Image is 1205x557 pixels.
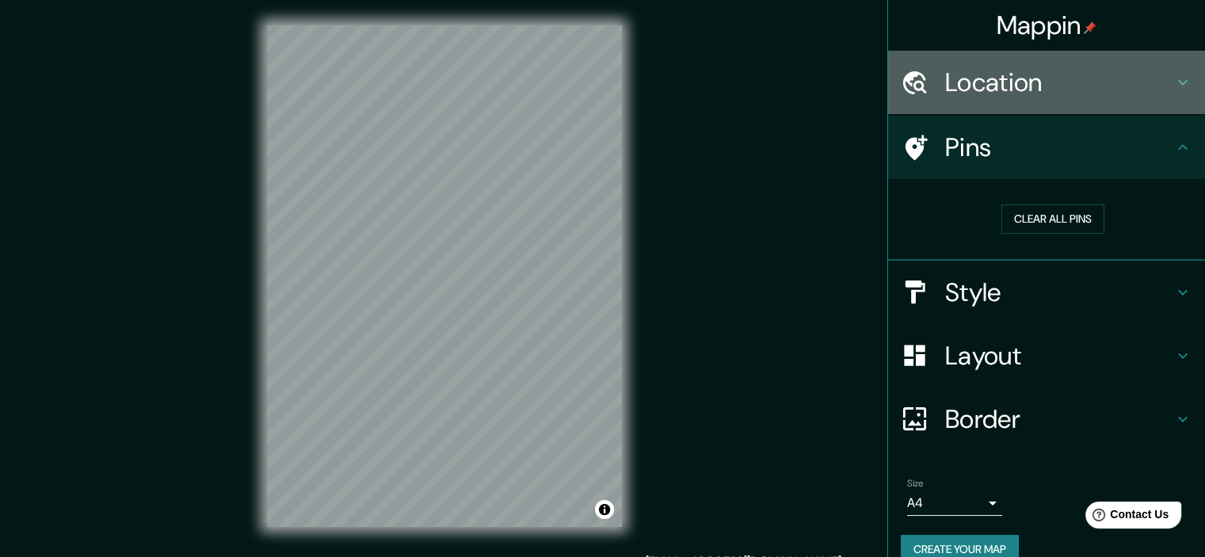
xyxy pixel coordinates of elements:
[907,490,1002,516] div: A4
[595,500,614,519] button: Toggle attribution
[945,403,1173,435] h4: Border
[1064,495,1188,540] iframe: Help widget launcher
[888,324,1205,387] div: Layout
[945,340,1173,372] h4: Layout
[888,387,1205,451] div: Border
[888,116,1205,179] div: Pins
[907,476,924,490] label: Size
[267,25,622,527] canvas: Map
[1001,204,1104,234] button: Clear all pins
[888,261,1205,324] div: Style
[888,51,1205,114] div: Location
[997,10,1097,41] h4: Mappin
[945,277,1173,308] h4: Style
[1084,21,1096,34] img: pin-icon.png
[945,132,1173,163] h4: Pins
[945,67,1173,98] h4: Location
